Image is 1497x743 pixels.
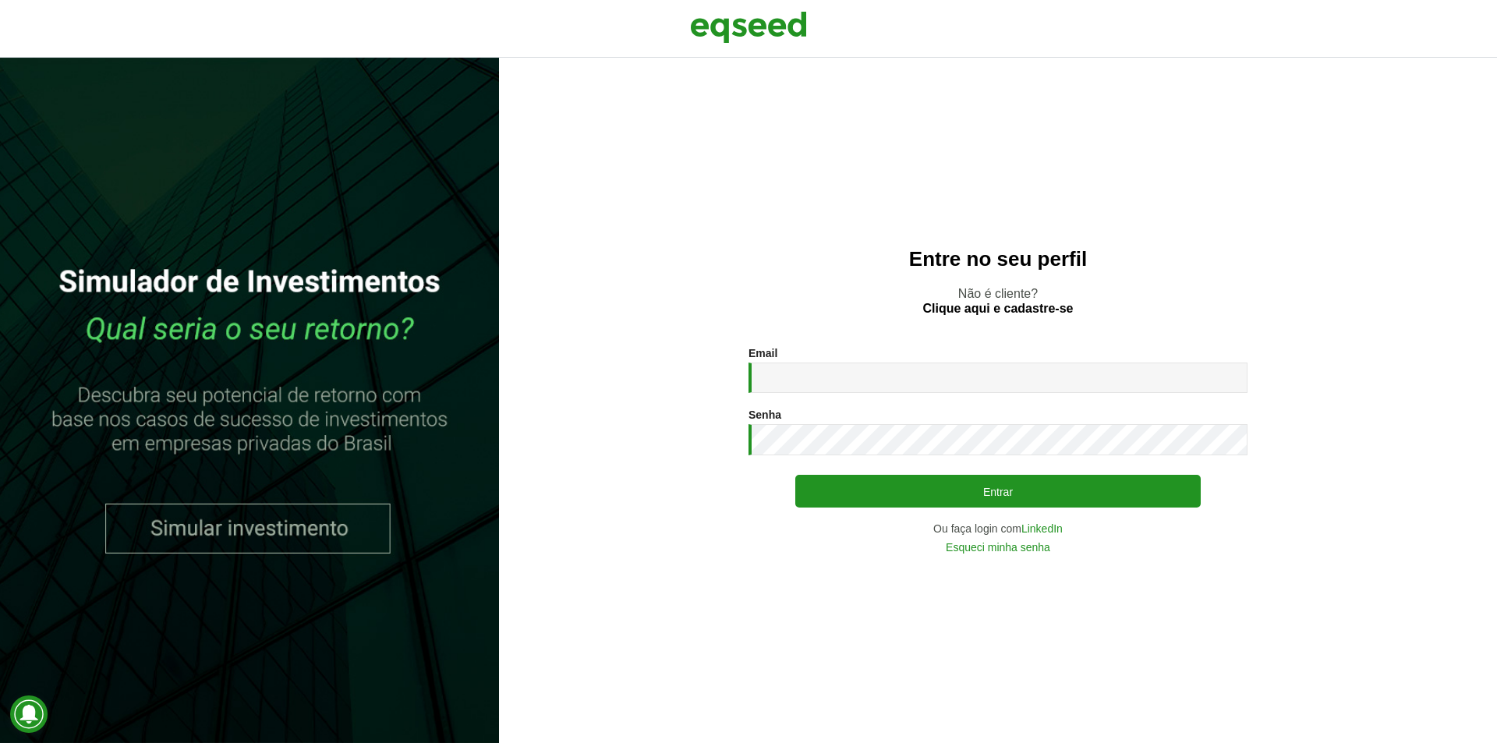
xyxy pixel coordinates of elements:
label: Email [748,348,777,359]
div: Ou faça login com [748,523,1247,534]
label: Senha [748,409,781,420]
h2: Entre no seu perfil [530,248,1466,271]
button: Entrar [795,475,1201,508]
img: EqSeed Logo [690,8,807,47]
a: Clique aqui e cadastre-se [923,303,1074,315]
a: Esqueci minha senha [946,542,1050,553]
p: Não é cliente? [530,286,1466,316]
a: LinkedIn [1021,523,1063,534]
